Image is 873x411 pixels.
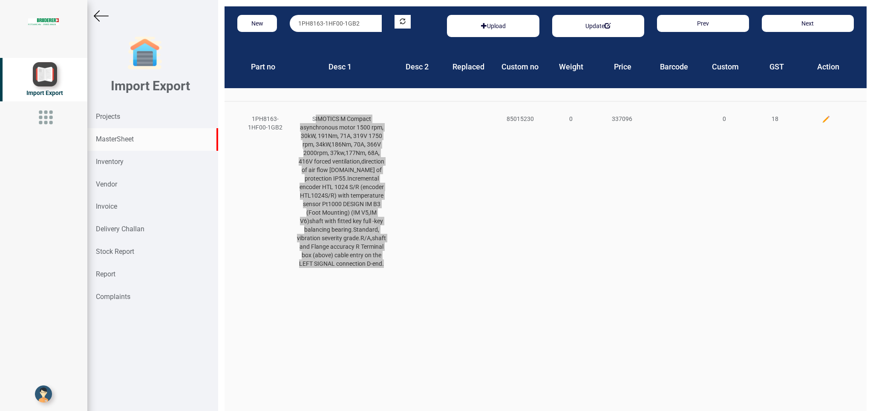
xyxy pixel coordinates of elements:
[96,180,117,188] strong: Vendor
[128,36,162,70] img: garage-closed.png
[96,225,144,233] strong: Delivery Challan
[603,63,642,71] h4: Price
[96,135,134,143] strong: MasterSheet
[237,15,277,32] button: New
[501,63,539,71] h4: Custom no
[657,15,749,32] button: Prev
[26,89,63,96] span: Import Export
[762,15,854,32] button: Next
[758,63,796,71] h4: GST
[449,63,488,71] h4: Replaced
[546,115,597,123] div: 0
[552,63,591,71] h4: Weight
[596,115,648,123] div: 337096
[96,293,130,301] strong: Complaints
[239,115,291,132] div: 1PH8163-1HF00-1GB2
[295,63,385,71] h4: Desc 1
[96,270,115,278] strong: Report
[699,115,750,123] div: 0
[96,202,117,210] strong: Invoice
[655,63,694,71] h4: Barcode
[111,78,190,93] b: Import Export
[398,63,437,71] h4: Desc 2
[495,115,546,123] div: 85015230
[580,19,616,33] button: Update
[809,63,847,71] h4: Action
[96,112,120,121] strong: Projects
[552,15,644,37] div: Basic example
[706,63,745,71] h4: Custom
[447,15,539,37] div: Basic example
[822,115,830,124] img: edit.png
[290,15,382,32] input: Serach by product part no
[749,115,801,123] div: 18
[476,19,511,33] button: Upload
[244,63,282,71] h4: Part no
[96,247,134,256] strong: Stock Report
[291,115,392,268] div: SIMOTICS M Compact asynchronous motor 1500 rpm, 30kW, 191Nm, 71A, 319V 1750 rpm, 34kW,186Nm, 70A,...
[96,158,124,166] strong: Inventory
